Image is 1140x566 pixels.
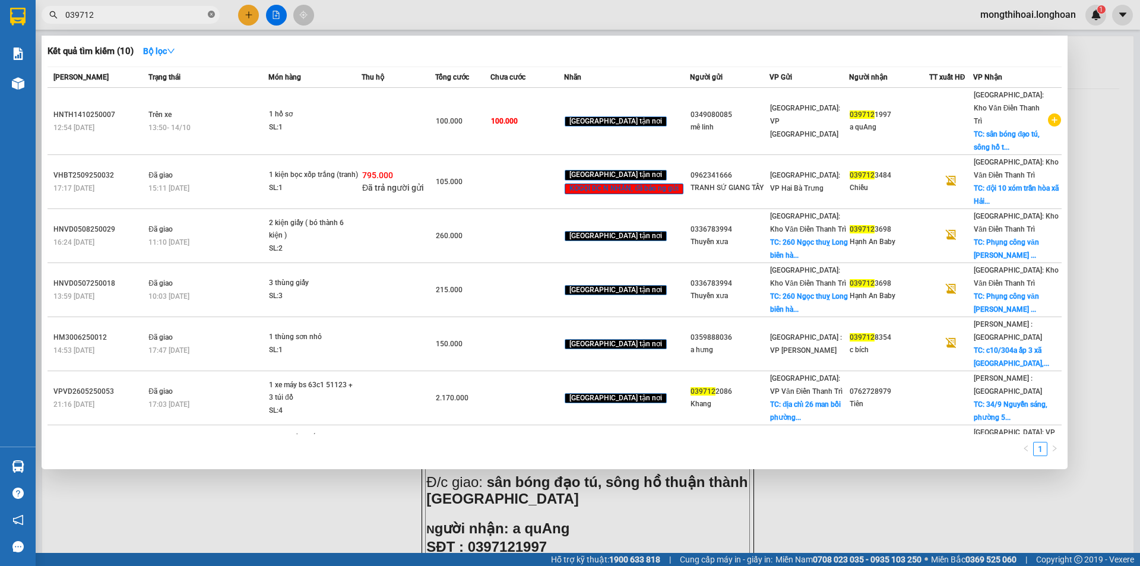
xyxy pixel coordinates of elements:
div: HNVD0508250029 [53,223,145,236]
li: 1 [1033,442,1047,456]
span: Trên xe [148,110,172,119]
span: search [49,11,58,19]
div: c bích [850,344,928,356]
span: VP Gửi [769,73,792,81]
div: 1 kiện bọc xốp trắng (tranh) [269,169,358,182]
div: 6033 [850,433,928,445]
a: 1 [1034,442,1047,456]
span: [GEOGRAPHIC_DATA]: Kho Văn Điển Thanh Trì [974,158,1059,179]
span: 13:50 - 14/10 [148,124,191,132]
span: 039712 [850,333,875,342]
button: left [1019,442,1033,456]
div: Thuyền xưa [691,236,769,248]
button: Bộ lọcdown [134,42,185,61]
div: 3698 [850,223,928,236]
h3: Kết quả tìm kiếm ( 10 ) [47,45,134,58]
span: [GEOGRAPHIC_DATA] tận nơi [565,285,667,296]
div: SL: 4 [269,404,358,418]
span: Nhãn [564,73,581,81]
span: TC: đội 10 xóm trần hòa xã Hải... [974,184,1059,205]
div: 1997 [850,109,928,121]
span: Người gửi [690,73,723,81]
div: HNVD0507250018 [53,277,145,290]
span: [GEOGRAPHIC_DATA]: Kho Văn Điển Thanh Trì [974,91,1044,125]
span: VP Nhận [973,73,1002,81]
div: 0762728979 [850,385,928,398]
span: 12:54 [DATE] [53,124,94,132]
span: Món hàng [268,73,301,81]
span: 17:17 [DATE] [53,184,94,192]
span: TC: c10/304a ấp 3 xã [GEOGRAPHIC_DATA],... [974,346,1049,368]
div: SL: 1 [269,344,358,357]
div: 3698 [850,277,928,290]
span: Đã trả người gửi [362,183,424,192]
div: 2 kiện giấy ( bó thành 6 kiện ) [269,217,358,242]
div: 1 xe máy bs 63c1 51123 + 3 túi đồ [269,379,358,404]
span: [GEOGRAPHIC_DATA]: Kho Văn Điển Thanh Trì [770,212,846,233]
span: [PERSON_NAME] : [GEOGRAPHIC_DATA] [974,374,1042,396]
span: Tổng cước [435,73,469,81]
span: [GEOGRAPHIC_DATA]: Kho Văn Điển Thanh Trì [974,212,1059,233]
li: Next Page [1047,442,1062,456]
span: TC: 260 Ngọc thuỵ Long biên hà... [770,292,848,314]
span: close-circle [208,11,215,18]
span: 2.170.000 [436,394,468,402]
span: Trạng thái [148,73,180,81]
span: 11:10 [DATE] [148,238,189,246]
div: 4 BAO TẢI TRẮNG [269,432,358,445]
div: 0903445516 [691,433,769,445]
span: 039712 [850,171,875,179]
span: Đã giao [148,225,173,233]
span: [GEOGRAPHIC_DATA]: VP [GEOGRAPHIC_DATA]... [974,428,1055,450]
span: 100.000 [436,117,463,125]
span: [PERSON_NAME] : [GEOGRAPHIC_DATA] [974,320,1042,342]
span: 039712 [850,225,875,233]
span: TC: 260 Ngọc thuỵ Long biên hà... [770,238,848,260]
div: VHBT2509250032 [53,169,145,182]
span: [GEOGRAPHIC_DATA]: VP Văn Điển Thanh Trì [770,374,843,396]
span: 13:59 [DATE] [53,292,94,301]
span: 100.000 [491,117,518,125]
span: 10:03 [DATE] [148,292,189,301]
span: [GEOGRAPHIC_DATA] tận nơi [565,231,667,242]
input: Tìm tên, số ĐT hoặc mã đơn [65,8,205,21]
div: 1 hồ sơ [269,108,358,121]
img: warehouse-icon [12,77,24,90]
span: Đã giao [148,279,173,287]
div: 8354 [850,331,928,344]
div: 0359888036 [691,331,769,344]
div: SL: 2 [269,242,358,255]
span: left [1022,445,1030,452]
div: HNTH1410250007 [53,109,145,121]
div: SL: 3 [269,290,358,303]
span: right [1051,445,1058,452]
span: [GEOGRAPHIC_DATA] tận nơi [565,393,667,404]
span: 15:11 [DATE] [148,184,189,192]
img: solution-icon [12,48,24,60]
span: plus-circle [1048,113,1061,127]
span: close-circle [208,10,215,21]
div: SL: 1 [269,182,358,195]
div: 3484 [850,169,928,182]
span: TC: địa chỉ 26 man bồi phường... [770,400,841,422]
img: warehouse-icon [12,460,24,473]
span: [GEOGRAPHIC_DATA]: Kho Văn Điển Thanh Trì [770,266,846,287]
span: 215.000 [436,286,463,294]
span: 260.000 [436,232,463,240]
span: 039712 [850,110,875,119]
span: Đã giao [148,171,173,179]
span: 039712 [691,387,715,396]
li: Previous Page [1019,442,1033,456]
div: TRANH SỨ GIANG TÂY [691,182,769,194]
span: TC: sân bóng đạo tú, sông hồ t... [974,130,1040,151]
span: 17:47 [DATE] [148,346,189,355]
div: a quAng [850,121,928,134]
div: 0962341666 [691,169,769,182]
span: 039712 [850,279,875,287]
span: Đã giao [148,333,173,342]
span: Đã giao [148,387,173,396]
div: HM3006250012 [53,331,145,344]
div: Thuyền xưa [691,290,769,302]
span: 150.000 [436,340,463,348]
div: SL: 1 [269,121,358,134]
